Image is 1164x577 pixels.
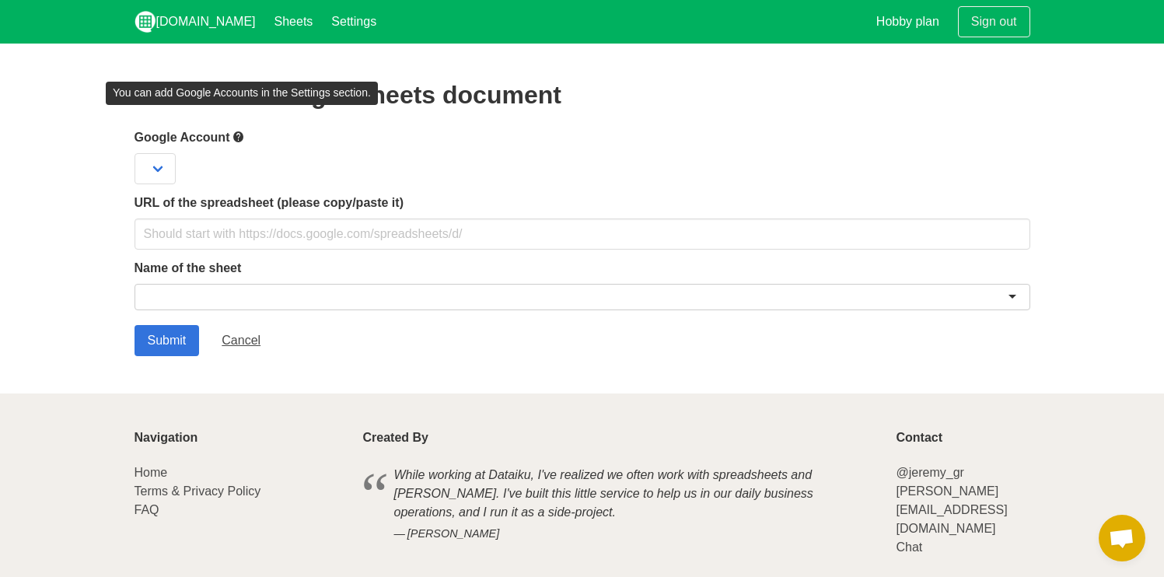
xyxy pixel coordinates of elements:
h2: Connect a Google Sheets document [135,81,1030,109]
p: Contact [896,431,1029,445]
img: logo_v2_white.png [135,11,156,33]
p: Navigation [135,431,344,445]
p: Created By [363,431,878,445]
blockquote: While working at Dataiku, I've realized we often work with spreadsheets and [PERSON_NAME]. I've b... [363,463,878,545]
a: Sign out [958,6,1030,37]
input: Should start with https://docs.google.com/spreadsheets/d/ [135,219,1030,250]
a: [PERSON_NAME][EMAIL_ADDRESS][DOMAIN_NAME] [896,484,1007,535]
a: @jeremy_gr [896,466,963,479]
a: Cancel [208,325,274,356]
input: Submit [135,325,200,356]
a: FAQ [135,503,159,516]
a: Terms & Privacy Policy [135,484,261,498]
a: Chat [896,540,922,554]
label: Name of the sheet [135,259,1030,278]
cite: [PERSON_NAME] [394,526,847,543]
div: Open chat [1099,515,1145,561]
label: Google Account [135,128,1030,147]
a: Home [135,466,168,479]
label: URL of the spreadsheet (please copy/paste it) [135,194,1030,212]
